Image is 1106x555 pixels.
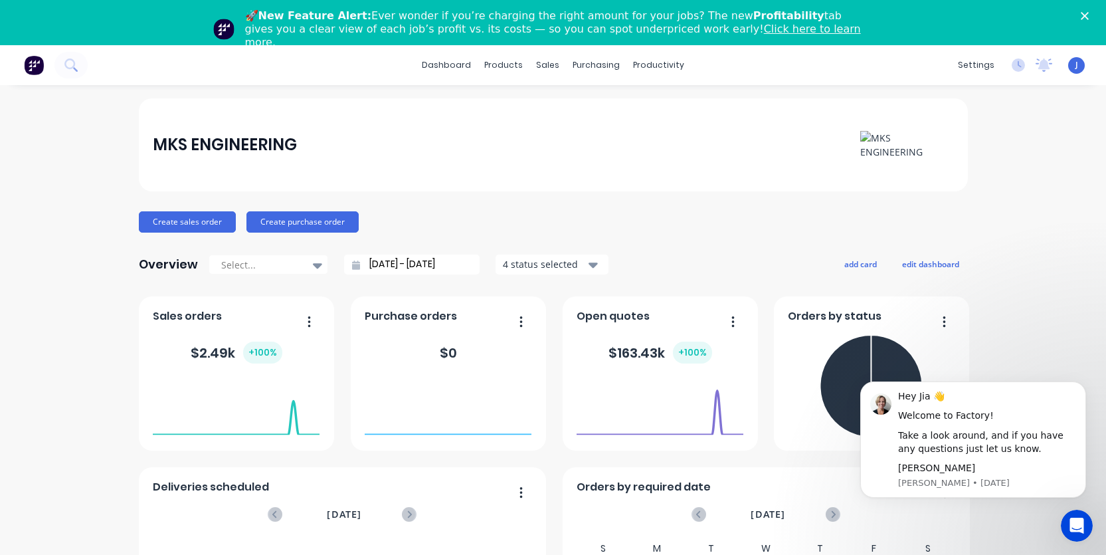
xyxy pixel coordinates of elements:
[478,55,529,75] div: products
[365,308,457,324] span: Purchase orders
[788,308,881,324] span: Orders by status
[191,342,282,364] div: $ 2.49k
[1075,59,1078,71] span: J
[153,479,269,495] span: Deliveries scheduled
[1061,510,1093,542] iframe: Intercom live chat
[836,255,885,273] button: add card
[577,479,711,495] span: Orders by required date
[153,308,222,324] span: Sales orders
[153,132,297,158] div: MKS ENGINEERING
[893,255,968,273] button: edit dashboard
[243,342,282,364] div: + 100 %
[245,9,872,49] div: 🚀 Ever wonder if you’re charging the right amount for your jobs? The new tab gives you a clear vi...
[577,308,650,324] span: Open quotes
[258,9,372,22] b: New Feature Alert:
[951,55,1001,75] div: settings
[860,131,953,159] img: MKS ENGINEERING
[496,255,608,275] button: 4 status selected
[139,251,198,278] div: Overview
[245,23,861,49] a: Click here to learn more.
[529,55,566,75] div: sales
[840,362,1106,519] iframe: Intercom notifications message
[213,19,234,40] img: Profile image for Team
[673,342,712,364] div: + 100 %
[626,55,691,75] div: productivity
[415,55,478,75] a: dashboard
[139,211,236,233] button: Create sales order
[24,55,44,75] img: Factory
[246,211,359,233] button: Create purchase order
[566,55,626,75] div: purchasing
[753,9,824,22] b: Profitability
[1081,12,1094,20] div: Close
[503,257,587,271] div: 4 status selected
[608,342,712,364] div: $ 163.43k
[751,507,785,522] span: [DATE]
[327,507,361,522] span: [DATE]
[440,343,457,363] div: $ 0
